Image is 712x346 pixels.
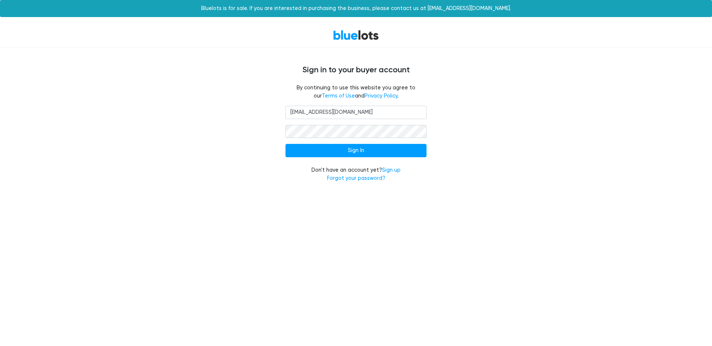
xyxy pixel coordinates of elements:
[285,84,427,100] fieldset: By continuing to use this website you agree to our and .
[333,30,379,40] a: BlueLots
[327,175,385,181] a: Forgot your password?
[285,106,427,119] input: Email
[285,166,427,182] div: Don't have an account yet?
[322,93,355,99] a: Terms of Use
[365,93,398,99] a: Privacy Policy
[382,167,401,173] a: Sign up
[285,144,427,157] input: Sign In
[133,65,579,75] h4: Sign in to your buyer account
